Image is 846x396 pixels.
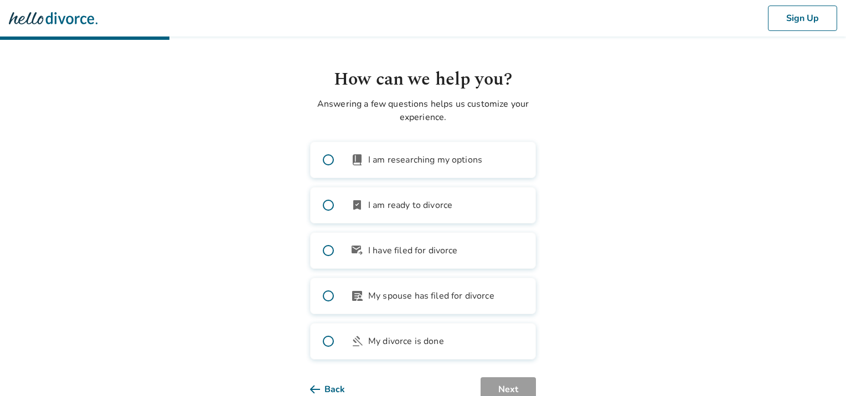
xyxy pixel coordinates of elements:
span: article_person [350,289,364,303]
span: book_2 [350,153,364,166]
span: I have filed for divorce [368,244,458,257]
span: gavel [350,335,364,348]
span: My divorce is done [368,335,444,348]
p: Answering a few questions helps us customize your experience. [310,97,536,124]
span: bookmark_check [350,199,364,212]
span: I am researching my options [368,153,482,166]
h1: How can we help you? [310,66,536,93]
button: Sign Up [768,6,837,31]
span: I am ready to divorce [368,199,452,212]
span: My spouse has filed for divorce [368,289,494,303]
span: outgoing_mail [350,244,364,257]
img: Hello Divorce Logo [9,7,97,29]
